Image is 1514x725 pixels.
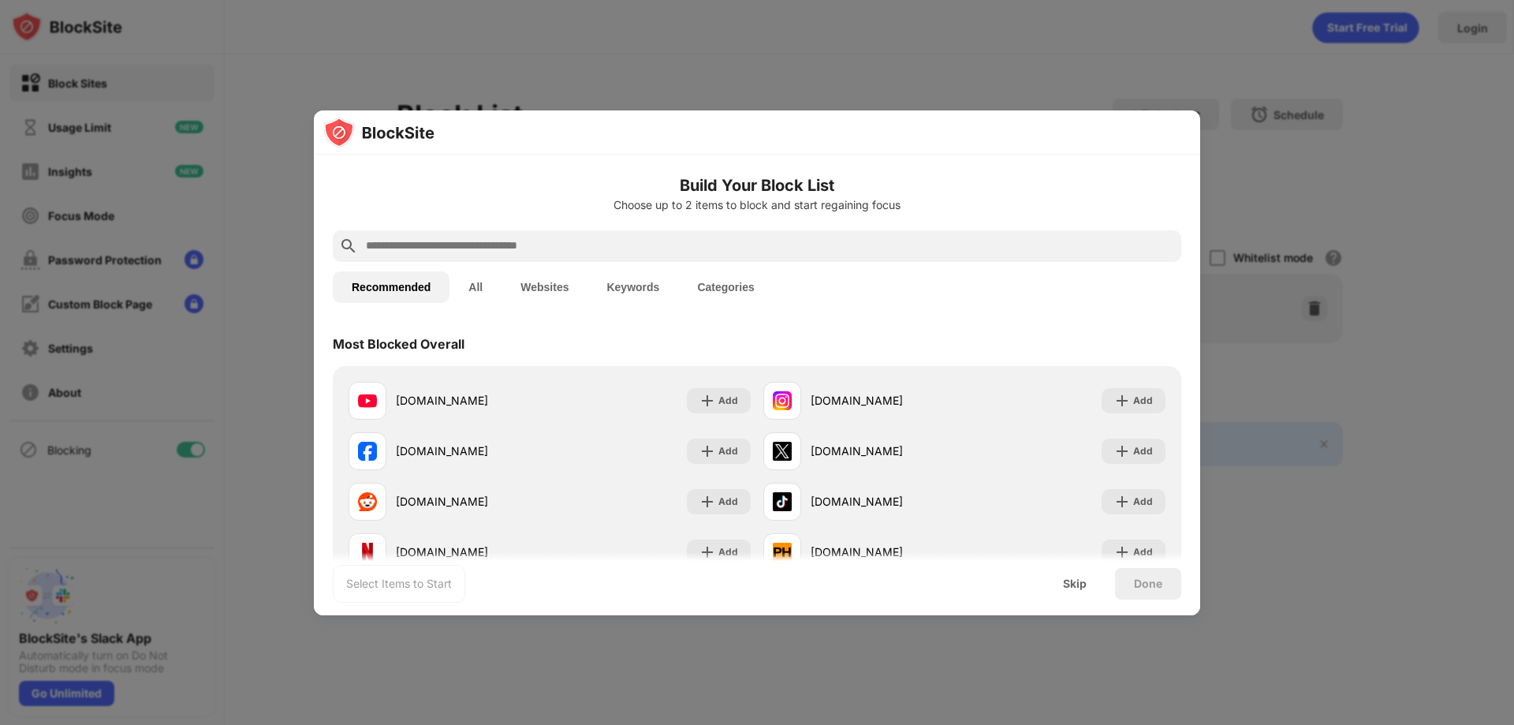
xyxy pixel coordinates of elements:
[1133,494,1153,510] div: Add
[811,493,964,510] div: [DOMAIN_NAME]
[502,271,587,303] button: Websites
[1133,393,1153,409] div: Add
[773,391,792,410] img: favicons
[333,174,1181,197] h6: Build Your Block List
[346,576,452,592] div: Select Items to Start
[333,271,449,303] button: Recommended
[678,271,773,303] button: Categories
[718,544,738,560] div: Add
[333,199,1181,211] div: Choose up to 2 items to block and start regaining focus
[587,271,678,303] button: Keywords
[358,543,377,562] img: favicons
[773,492,792,511] img: favicons
[811,392,964,409] div: [DOMAIN_NAME]
[358,492,377,511] img: favicons
[1134,577,1162,590] div: Done
[811,443,964,459] div: [DOMAIN_NAME]
[773,442,792,461] img: favicons
[718,393,738,409] div: Add
[396,443,550,459] div: [DOMAIN_NAME]
[773,543,792,562] img: favicons
[718,443,738,459] div: Add
[396,392,550,409] div: [DOMAIN_NAME]
[718,494,738,510] div: Add
[1133,544,1153,560] div: Add
[333,336,464,352] div: Most Blocked Overall
[811,544,964,560] div: [DOMAIN_NAME]
[358,442,377,461] img: favicons
[1063,577,1087,590] div: Skip
[1133,443,1153,459] div: Add
[358,391,377,410] img: favicons
[449,271,502,303] button: All
[323,117,434,148] img: logo-blocksite.svg
[396,493,550,510] div: [DOMAIN_NAME]
[339,237,358,256] img: search.svg
[396,544,550,560] div: [DOMAIN_NAME]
